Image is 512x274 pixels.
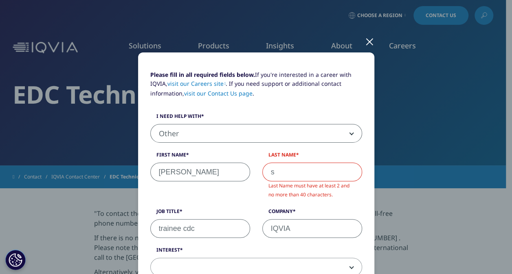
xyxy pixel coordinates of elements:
label: I need help with [150,113,362,124]
p: If you're interested in a career with IQVIA, . If you need support or additional contact informat... [150,70,362,104]
label: Job Title [150,208,250,219]
span: Other [151,124,362,143]
span: Last Name must have at least 2 and no more than 40 characters. [268,182,349,198]
label: Last Name [262,151,362,163]
a: visit our Contact Us page [184,89,253,97]
strong: Please fill in all required fields below. [150,71,255,78]
button: Cookies Settings [5,250,26,270]
label: Company [262,208,362,219]
label: Interest [150,246,362,258]
span: Other [150,124,362,143]
a: visit our Careers site [167,80,226,87]
label: First Name [150,151,250,163]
